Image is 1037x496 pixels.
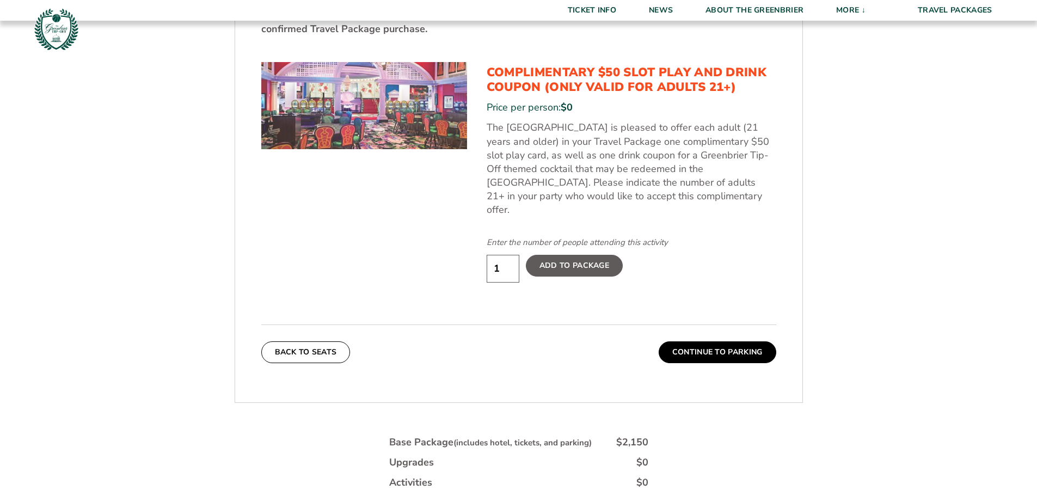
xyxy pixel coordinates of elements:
[261,341,351,363] button: Back To Seats
[487,65,776,94] h3: Complimentary $50 Slot Play and Drink Coupon (Only Valid for Adults 21+)
[636,476,648,489] div: $0
[487,121,776,217] p: The [GEOGRAPHIC_DATA] is pleased to offer each adult (21 years and older) in your Travel Package ...
[561,101,573,114] span: $0
[389,436,592,449] div: Base Package
[33,5,80,53] img: Greenbrier Tip-Off
[487,101,776,114] div: Price per person:
[526,255,623,277] label: Add To Package
[453,437,592,448] small: (includes hotel, tickets, and parking)
[389,456,434,469] div: Upgrades
[261,62,467,149] img: Complimentary $50 Slot Play and Drink Coupon (Only Valid for Adults 21+)
[636,456,648,469] div: $0
[261,9,758,35] strong: You should expect to receive the email from a Personal Hospitality Expert within 10-14 days follo...
[616,436,648,449] div: $2,150
[389,476,432,489] div: Activities
[659,341,776,363] button: Continue To Parking
[487,237,776,248] div: Enter the number of people attending this activity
